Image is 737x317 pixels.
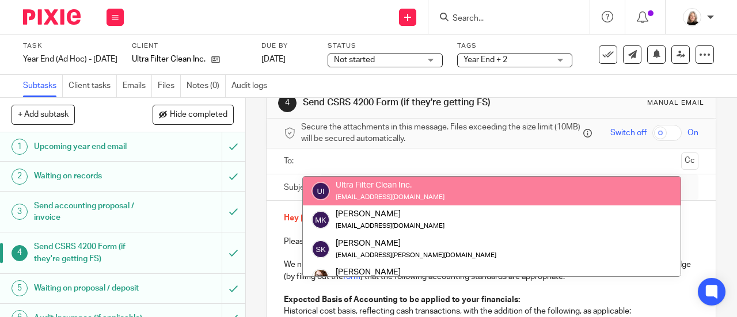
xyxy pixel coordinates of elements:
h1: Send CSRS 4200 Form (if they're getting FS) [34,238,151,268]
div: [PERSON_NAME] [336,237,496,249]
img: Pixie [23,9,81,25]
small: [EMAIL_ADDRESS][PERSON_NAME][DOMAIN_NAME] [336,252,496,258]
div: 4 [278,94,297,112]
div: Year End (Ad Hoc) - [DATE] [23,54,117,65]
span: Hey [PERSON_NAME] [284,214,366,222]
img: svg%3E [311,182,330,200]
small: [EMAIL_ADDRESS][DOMAIN_NAME] [336,194,445,200]
h1: Upcoming year end email [34,138,151,155]
span: On [687,127,698,139]
a: Emails [123,75,152,97]
a: Audit logs [231,75,273,97]
div: [PERSON_NAME] [336,266,496,278]
div: 3 [12,204,28,220]
span: Switch off [610,127,647,139]
label: Due by [261,41,313,51]
input: Search [451,14,555,24]
strong: Expected Basis of Accounting to be applied to your financials: [284,296,520,304]
span: Year End + 2 [464,56,507,64]
img: svg%3E [311,240,330,258]
button: Cc [681,152,698,170]
label: Status [328,41,443,51]
img: Kelsey%20Website-compressed%20Resized.jpg [311,269,330,287]
h1: Waiting on records [34,167,151,185]
a: Client tasks [69,75,117,97]
label: Subject: [284,182,314,193]
div: 5 [12,280,28,296]
button: Hide completed [153,105,234,124]
span: Hide completed [170,110,227,120]
span: Not started [334,56,375,64]
div: [PERSON_NAME] [336,208,445,220]
label: Task [23,41,117,51]
p: Please (click the link). This is required before we can issue financial statements. We need to di... [284,236,698,306]
div: 2 [12,169,28,185]
a: form [343,273,360,281]
h1: Waiting on proposal / deposit [34,280,151,297]
a: Files [158,75,181,97]
div: Manual email [647,98,704,108]
span: Secure the attachments in this message. Files exceeding the size limit (10MB) will be secured aut... [301,121,580,145]
a: Notes (0) [187,75,226,97]
div: 4 [12,245,28,261]
div: 1 [12,139,28,155]
p: Historical cost basis, reflecting cash transactions, with the addition of the following, as appli... [284,305,698,317]
label: Tags [457,41,572,51]
h1: Send accounting proposal / invoice [34,197,151,227]
p: Ultra Filter Clean Inc. [132,54,206,65]
img: Screenshot%202023-11-02%20134555.png [683,8,701,26]
div: Year End (Ad Hoc) - August 2025 [23,54,117,65]
div: Ultra Filter Clean Inc. [336,179,445,191]
button: + Add subtask [12,105,75,124]
a: Subtasks [23,75,63,97]
small: [EMAIL_ADDRESS][DOMAIN_NAME] [336,223,445,229]
span: [DATE] [261,55,286,63]
strong: , [284,214,367,222]
label: To: [284,155,297,167]
label: Client [132,41,247,51]
img: svg%3E [311,211,330,229]
h1: Send CSRS 4200 Form (if they're getting FS) [303,97,516,109]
